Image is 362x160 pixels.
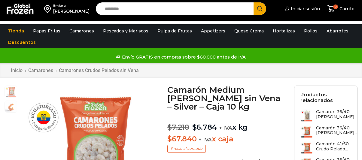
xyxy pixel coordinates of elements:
[199,137,212,143] span: + IVA
[5,86,17,98] span: PM04004043
[316,141,351,152] h3: Camarón 41/50 Crudo Pelado...
[192,123,217,131] bdi: 6.784
[316,125,357,136] h3: Camarón 36/40 [PERSON_NAME]...
[66,25,97,37] a: Camarones
[53,8,90,14] div: [PERSON_NAME]
[11,68,23,73] a: Inicio
[301,25,321,37] a: Pollos
[167,135,285,143] p: x caja
[167,123,189,131] bdi: 7.210
[167,145,206,152] p: Precio al contado
[300,109,357,122] a: Camarón 36/40 [PERSON_NAME]...
[167,117,285,132] p: x kg
[167,86,285,111] h1: Camarón Medium [PERSON_NAME] sin Vena – Silver – Caja 10 kg
[30,25,63,37] a: Papas Fritas
[316,109,357,119] h3: Camarón 36/40 [PERSON_NAME]...
[198,25,228,37] a: Appetizers
[167,134,172,143] span: $
[300,141,351,154] a: Camarón 41/50 Crudo Pelado...
[5,101,17,113] span: camaron-sin-cascara
[167,123,172,131] span: $
[289,6,320,12] span: Iniciar sesión
[59,68,139,73] a: Camarones Crudos Pelados sin Vena
[254,2,266,15] button: Search button
[300,125,357,138] a: Camarón 36/40 [PERSON_NAME]...
[154,25,195,37] a: Pulpa de Frutas
[283,3,320,15] a: Iniciar sesión
[100,25,151,37] a: Pescados y Mariscos
[219,125,232,131] span: + IVA
[28,68,53,73] a: Camarones
[5,25,27,37] a: Tienda
[11,68,139,73] nav: Breadcrumb
[53,4,90,8] div: Enviar a
[270,25,298,37] a: Hortalizas
[300,92,351,103] h2: Productos relacionados
[326,2,356,16] a: 0 Carrito
[338,6,354,12] span: Carrito
[324,25,351,37] a: Abarrotes
[231,25,267,37] a: Queso Crema
[167,134,196,143] bdi: 67.840
[192,123,197,131] span: $
[5,37,39,48] a: Descuentos
[44,4,53,14] img: address-field-icon.svg
[333,5,338,9] span: 0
